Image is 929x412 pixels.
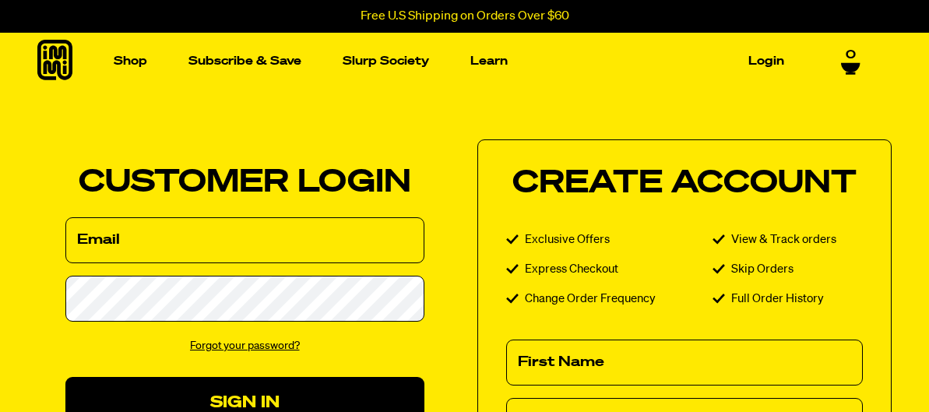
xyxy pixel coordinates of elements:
[713,231,863,249] li: View & Track orders
[841,46,860,72] a: 0
[361,9,569,23] p: Free U.S Shipping on Orders Over $60
[464,49,514,73] a: Learn
[107,33,790,90] nav: Main navigation
[65,217,424,263] input: Email
[506,260,713,279] li: Express Checkout
[336,49,435,73] a: Slurp Society
[506,231,713,249] li: Exclusive Offers
[713,290,863,308] li: Full Order History
[65,167,424,199] h2: Customer Login
[190,340,300,351] a: Forgot your password?
[846,46,856,60] span: 0
[713,260,863,279] li: Skip Orders
[506,290,713,308] li: Change Order Frequency
[182,49,308,73] a: Subscribe & Save
[742,49,790,73] a: Login
[107,49,153,73] a: Shop
[506,340,864,386] input: First Name
[506,168,864,199] h2: Create Account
